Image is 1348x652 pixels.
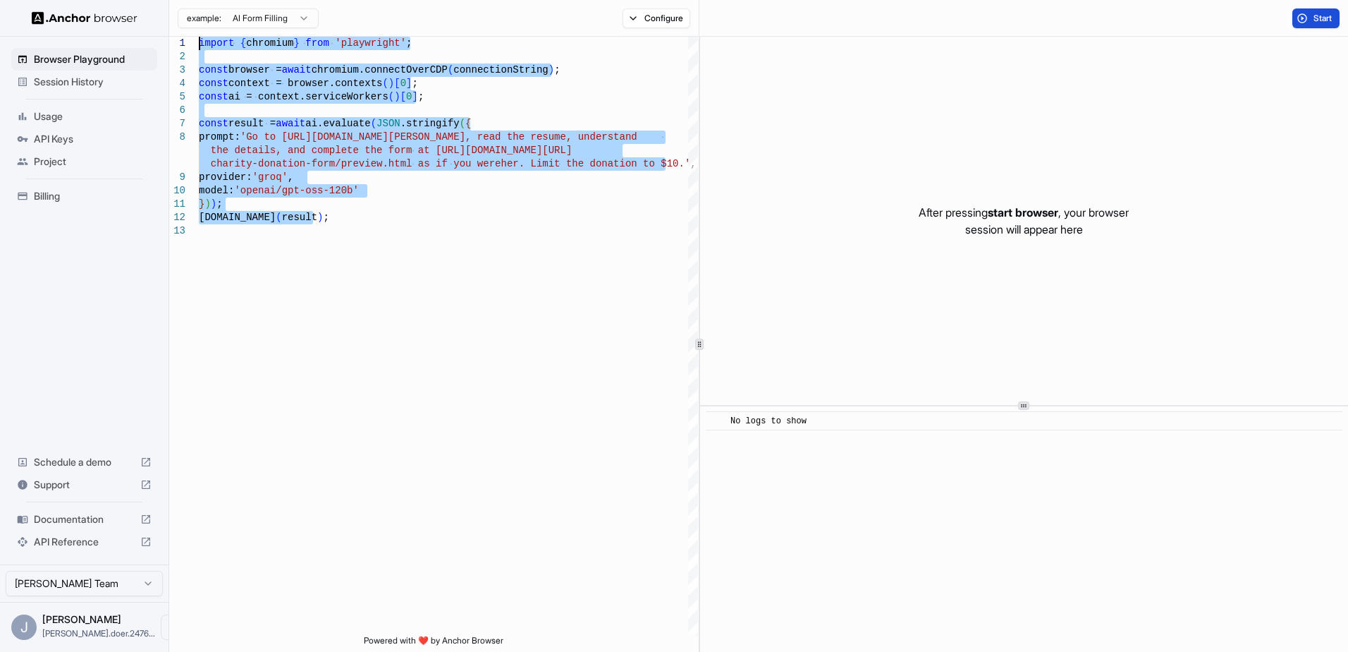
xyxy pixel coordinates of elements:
[34,155,152,169] span: Project
[1313,13,1333,24] span: Start
[406,91,412,102] span: 0
[11,71,157,93] div: Session History
[211,145,465,156] span: the details, and complete the form at [URL]
[187,13,221,24] span: example:
[988,205,1058,219] span: start browser
[418,91,424,102] span: ;
[169,224,185,238] div: 13
[42,628,155,639] span: john.doer.2476@gmail.com
[34,478,135,492] span: Support
[382,78,388,89] span: (
[11,508,157,531] div: Documentation
[246,37,293,49] span: chromium
[394,91,400,102] span: )
[305,37,329,49] span: from
[11,185,157,207] div: Billing
[169,184,185,198] div: 10
[199,185,234,196] span: model:
[919,204,1129,238] p: After pressing , your browser session will appear here
[376,118,400,129] span: JSON
[42,613,121,625] span: John Doe
[34,455,135,469] span: Schedule a demo
[161,615,186,640] button: Open menu
[34,52,152,66] span: Browser Playground
[228,118,276,129] span: result =
[276,118,305,129] span: await
[169,104,185,117] div: 6
[11,473,157,496] div: Support
[228,78,382,89] span: context = browser.contexts
[465,118,471,129] span: {
[11,451,157,473] div: Schedule a demo
[460,118,465,129] span: (
[400,118,460,129] span: .stringify
[169,77,185,90] div: 4
[199,91,228,102] span: const
[305,118,370,129] span: ai.evaluate
[252,171,288,183] span: 'groq'
[394,78,400,89] span: [
[204,198,210,210] span: )
[211,158,501,169] span: charity-donation-form/preview.html as if you were
[388,78,394,89] span: )
[169,171,185,184] div: 9
[713,414,720,428] span: ​
[364,635,503,652] span: Powered with ❤️ by Anchor Browser
[34,132,152,146] span: API Keys
[199,198,204,210] span: }
[34,109,152,123] span: Usage
[199,78,228,89] span: const
[199,131,240,143] span: prompt:
[34,189,152,203] span: Billing
[169,198,185,211] div: 11
[169,117,185,131] div: 7
[406,37,412,49] span: ;
[335,37,406,49] span: 'playwright'
[34,535,135,549] span: API Reference
[199,37,234,49] span: import
[11,48,157,71] div: Browser Playground
[199,171,252,183] span: provider:
[412,91,417,102] span: ]
[11,615,37,640] div: J
[288,171,293,183] span: ,
[11,150,157,173] div: Project
[282,212,317,223] span: result
[400,91,406,102] span: [
[169,50,185,64] div: 2
[293,37,299,49] span: }
[169,37,185,50] div: 1
[34,75,152,89] span: Session History
[453,64,548,76] span: connectionString
[465,145,572,156] span: [DOMAIN_NAME][URL]
[623,8,691,28] button: Configure
[448,64,453,76] span: (
[501,158,690,169] span: her. Limit the donation to $10.'
[406,78,412,89] span: ]
[199,64,228,76] span: const
[32,11,137,25] img: Anchor Logo
[371,118,376,129] span: (
[11,531,157,553] div: API Reference
[240,37,246,49] span: {
[169,64,185,77] div: 3
[554,64,560,76] span: ;
[11,105,157,128] div: Usage
[169,90,185,104] div: 5
[199,118,228,129] span: const
[234,185,358,196] span: 'openai/gpt-oss-120b'
[400,78,406,89] span: 0
[216,198,222,210] span: ;
[276,212,281,223] span: (
[282,64,312,76] span: await
[312,64,448,76] span: chromium.connectOverCDP
[169,131,185,144] div: 8
[1292,8,1340,28] button: Start
[412,78,417,89] span: ;
[388,91,394,102] span: (
[489,131,637,143] span: ad the resume, understand
[199,212,276,223] span: [DOMAIN_NAME]
[11,128,157,150] div: API Keys
[730,416,807,426] span: No logs to show
[323,212,329,223] span: ;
